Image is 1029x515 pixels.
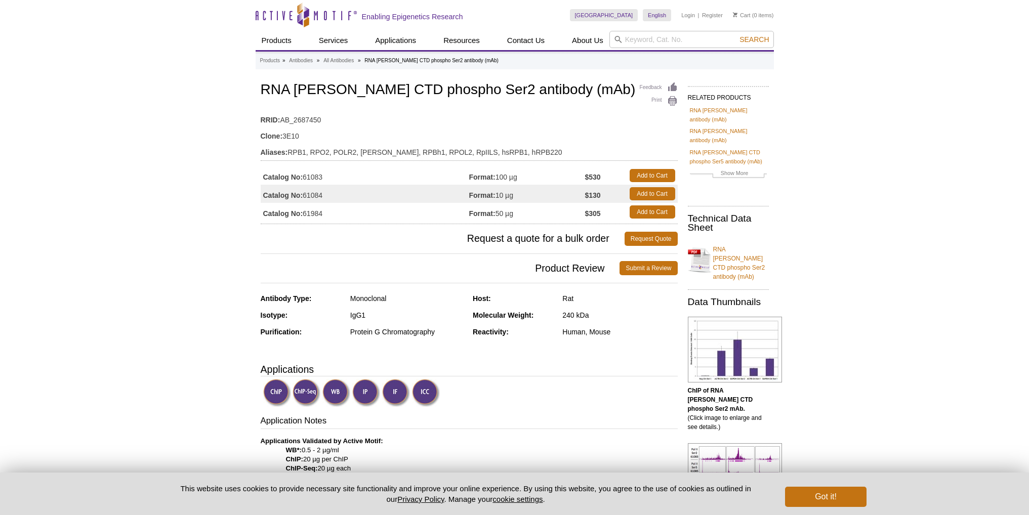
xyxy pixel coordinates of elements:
[501,31,551,50] a: Contact Us
[358,58,361,63] li: »
[640,96,678,107] a: Print
[412,379,440,407] img: Immunocytochemistry Validated
[585,209,600,218] strong: $305
[688,386,769,432] p: (Click image to enlarge and see details.)
[733,12,737,17] img: Your Cart
[473,311,533,319] strong: Molecular Weight:
[263,173,303,182] strong: Catalog No:
[690,106,767,124] a: RNA [PERSON_NAME] antibody (mAb)
[609,31,774,48] input: Keyword, Cat. No.
[261,166,469,185] td: 61083
[286,455,303,463] strong: ChIP:
[681,12,695,19] a: Login
[690,126,767,145] a: RNA [PERSON_NAME] antibody (mAb)
[263,191,303,200] strong: Catalog No:
[382,379,410,407] img: Immunofluorescence Validated
[785,487,866,507] button: Got it!
[688,297,769,307] h2: Data Thumbnails
[688,86,769,104] h2: RELATED PRODUCTS
[562,294,677,303] div: Rat
[688,239,769,281] a: RNA [PERSON_NAME] CTD phospho Ser2 antibody (mAb)
[256,31,298,50] a: Products
[690,148,767,166] a: RNA [PERSON_NAME] CTD phospho Ser5 antibody (mAb)
[690,168,767,180] a: Show More
[322,379,350,407] img: Western Blot Validated
[469,209,496,218] strong: Format:
[263,379,291,407] img: ChIP Validated
[562,327,677,336] div: Human, Mouse
[289,56,313,65] a: Antibodies
[739,35,769,44] span: Search
[733,9,774,21] li: (0 items)
[286,464,318,472] strong: ChIP-Seq:
[163,483,769,504] p: This website uses cookies to provide necessary site functionality and improve your online experie...
[261,294,312,303] strong: Antibody Type:
[620,261,677,275] a: Submit a Review
[282,58,285,63] li: »
[566,31,609,50] a: About Us
[350,327,465,336] div: Protein G Chromatography
[469,166,585,185] td: 100 µg
[261,261,620,275] span: Product Review
[350,294,465,303] div: Monoclonal
[469,191,496,200] strong: Format:
[630,169,675,182] a: Add to Cart
[261,232,625,246] span: Request a quote for a bulk order
[362,12,463,21] h2: Enabling Epigenetics Research
[261,132,283,141] strong: Clone:
[643,9,671,21] a: English
[688,214,769,232] h2: Technical Data Sheet
[469,203,585,221] td: 50 µg
[261,185,469,203] td: 61084
[261,82,678,99] h1: RNA [PERSON_NAME] CTD phospho Ser2 antibody (mAb)
[261,437,383,445] b: Applications Validated by Active Motif:
[261,148,288,157] strong: Aliases:
[733,12,751,19] a: Cart
[640,82,678,93] a: Feedback
[293,379,320,407] img: ChIP-Seq Validated
[630,187,675,200] a: Add to Cart
[702,12,723,19] a: Register
[263,209,303,218] strong: Catalog No:
[261,125,678,142] td: 3E10
[261,142,678,158] td: RPB1, RPO2, POLR2, [PERSON_NAME], RPBh1, RPOL2, RpIILS, hsRPB1, hRPB220
[688,387,753,412] b: ChIP of RNA [PERSON_NAME] CTD phospho Ser2 mAb.
[625,232,678,246] a: Request Quote
[261,362,678,377] h3: Applications
[437,31,486,50] a: Resources
[397,495,444,503] a: Privacy Policy
[317,58,320,63] li: »
[260,56,280,65] a: Products
[473,328,509,336] strong: Reactivity:
[364,58,499,63] li: RNA [PERSON_NAME] CTD phospho Ser2 antibody (mAb)
[261,115,280,124] strong: RRID:
[469,173,496,182] strong: Format:
[585,173,600,182] strong: $530
[369,31,422,50] a: Applications
[473,294,491,303] strong: Host:
[469,185,585,203] td: 10 µg
[261,203,469,221] td: 61984
[323,56,354,65] a: All Antibodies
[313,31,354,50] a: Services
[585,191,600,200] strong: $130
[261,109,678,125] td: AB_2687450
[698,9,699,21] li: |
[261,415,678,429] h3: Application Notes
[492,495,543,503] button: cookie settings
[261,328,302,336] strong: Purification:
[570,9,638,21] a: [GEOGRAPHIC_DATA]
[688,443,782,495] img: RNA pol II CTD phospho Ser2 antibody (mAb) tested by ChIP-Seq.
[688,317,782,382] img: RNA pol II CTD phospho Ser2 antibody (mAb) tested by ChIP.
[562,311,677,320] div: 240 kDa
[352,379,380,407] img: Immunoprecipitation Validated
[736,35,772,44] button: Search
[630,205,675,219] a: Add to Cart
[261,311,288,319] strong: Isotype:
[350,311,465,320] div: IgG1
